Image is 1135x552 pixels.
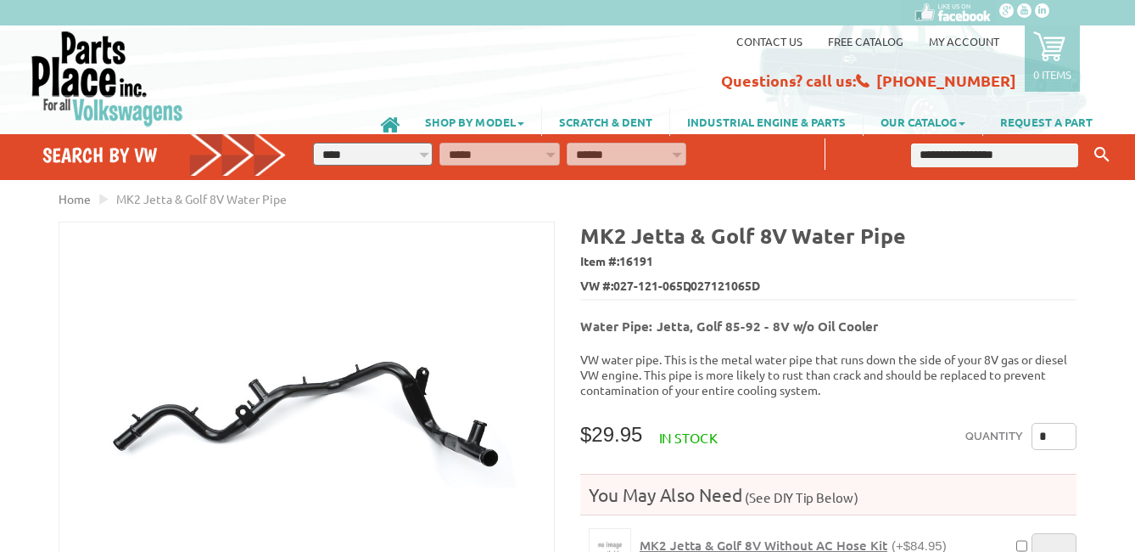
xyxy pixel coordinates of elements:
a: OUR CATALOG [864,107,982,136]
span: $29.95 [580,423,642,446]
a: 0 items [1025,25,1080,92]
a: Home [59,191,91,206]
p: VW water pipe. This is the metal water pipe that runs down the side of your 8V gas or diesel VW e... [580,352,1076,397]
span: Item #: [580,250,1076,274]
b: Water Pipe: Jetta, Golf 85-92 - 8V w/o Oil Cooler [580,318,878,335]
button: Keyword Search [1089,141,1115,169]
a: My Account [929,34,999,48]
label: Quantity [965,423,1023,450]
span: MK2 Jetta & Golf 8V Water Pipe [116,191,287,206]
a: INDUSTRIAL ENGINE & PARTS [670,107,863,136]
span: VW #: , [580,274,1076,299]
img: Parts Place Inc! [30,30,185,127]
a: Free Catalog [828,34,903,48]
span: 027-121-065D [613,277,691,295]
span: 027121065D [691,277,760,295]
span: 16191 [619,253,653,268]
span: (See DIY Tip Below) [742,489,858,505]
h4: Search by VW [42,143,287,167]
p: 0 items [1033,67,1071,82]
span: In stock [659,429,718,446]
a: SCRATCH & DENT [542,107,669,136]
h4: You May Also Need [580,483,1076,506]
b: MK2 Jetta & Golf 8V Water Pipe [580,222,906,249]
a: Contact us [736,34,802,48]
a: SHOP BY MODEL [408,107,541,136]
a: REQUEST A PART [983,107,1110,136]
